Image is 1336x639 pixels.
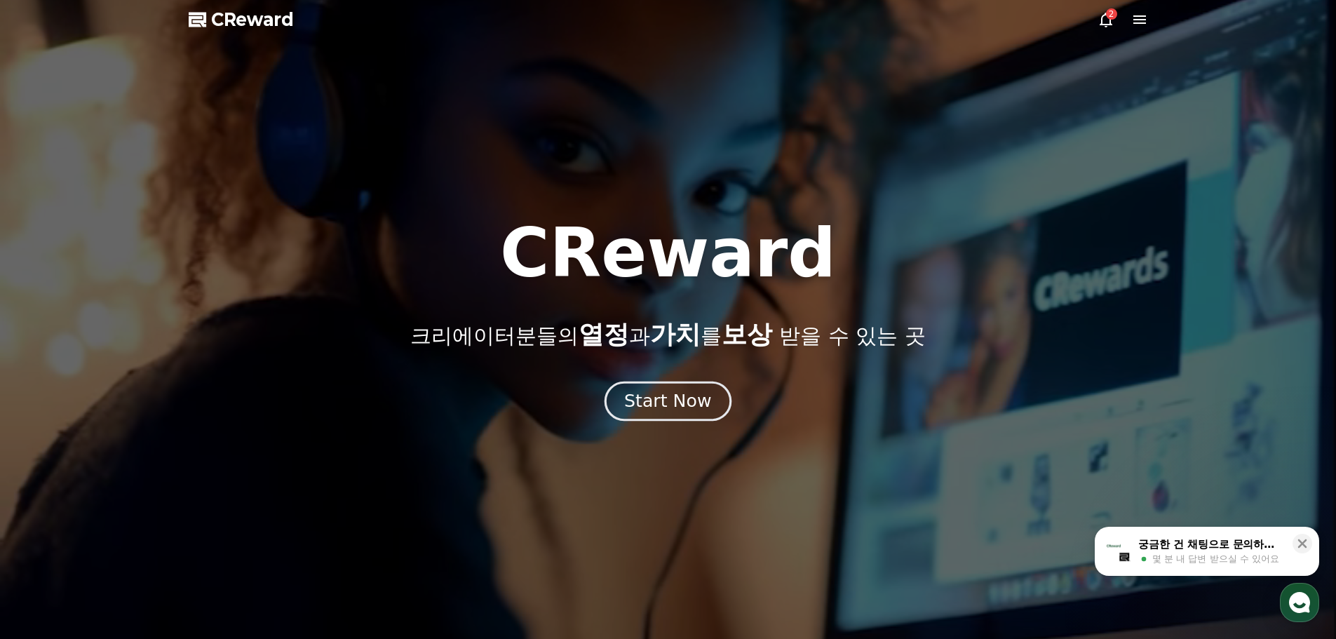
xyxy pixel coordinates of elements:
[93,445,181,480] a: 대화
[1106,8,1117,20] div: 2
[410,321,925,349] p: 크리에이터분들의 과 를 받을 수 있는 곳
[44,466,53,477] span: 홈
[217,466,234,477] span: 설정
[128,466,145,478] span: 대화
[607,396,729,410] a: Start Now
[181,445,269,480] a: 설정
[605,381,731,421] button: Start Now
[579,320,629,349] span: 열정
[4,445,93,480] a: 홈
[189,8,294,31] a: CReward
[650,320,701,349] span: 가치
[500,220,836,287] h1: CReward
[1098,11,1114,28] a: 2
[624,389,711,413] div: Start Now
[722,320,772,349] span: 보상
[211,8,294,31] span: CReward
